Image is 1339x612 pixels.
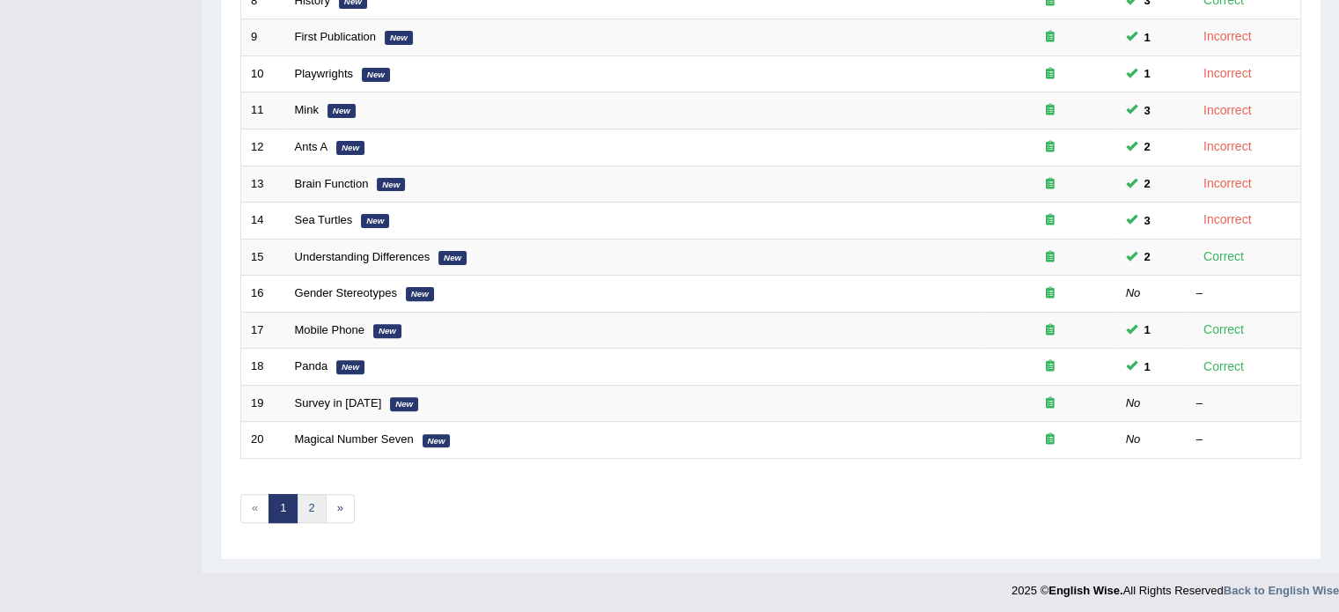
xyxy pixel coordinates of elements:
[390,397,418,411] em: New
[327,104,356,118] em: New
[994,102,1107,119] div: Exam occurring question
[295,30,376,43] a: First Publication
[295,250,430,263] a: Understanding Differences
[241,166,285,203] td: 13
[1196,100,1259,121] div: Incorrect
[1012,573,1339,599] div: 2025 © All Rights Reserved
[241,92,285,129] td: 11
[240,494,269,523] span: «
[406,287,434,301] em: New
[1137,321,1158,339] span: You can still take this question
[1224,584,1339,597] a: Back to English Wise
[295,67,353,80] a: Playwrights
[295,286,397,299] a: Gender Stereotypes
[1137,174,1158,193] span: You can still take this question
[1196,247,1252,267] div: Correct
[994,139,1107,156] div: Exam occurring question
[1196,173,1259,194] div: Incorrect
[326,494,355,523] a: »
[241,55,285,92] td: 10
[295,177,369,190] a: Brain Function
[385,31,413,45] em: New
[241,19,285,56] td: 9
[297,494,326,523] a: 2
[1196,395,1291,412] div: –
[1137,137,1158,156] span: You can still take this question
[994,176,1107,193] div: Exam occurring question
[295,140,328,153] a: Ants A
[295,359,328,372] a: Panda
[377,178,405,192] em: New
[1196,431,1291,448] div: –
[1196,285,1291,302] div: –
[295,323,365,336] a: Mobile Phone
[336,141,364,155] em: New
[994,431,1107,448] div: Exam occurring question
[241,276,285,313] td: 16
[295,396,382,409] a: Survey in [DATE]
[269,494,298,523] a: 1
[994,285,1107,302] div: Exam occurring question
[1196,357,1252,377] div: Correct
[295,213,353,226] a: Sea Turtles
[241,422,285,459] td: 20
[1137,28,1158,47] span: You can still take this question
[241,239,285,276] td: 15
[994,66,1107,83] div: Exam occurring question
[994,395,1107,412] div: Exam occurring question
[241,385,285,422] td: 19
[1048,584,1122,597] strong: English Wise.
[994,322,1107,339] div: Exam occurring question
[241,312,285,349] td: 17
[1137,358,1158,376] span: You can still take this question
[994,29,1107,46] div: Exam occurring question
[295,432,414,446] a: Magical Number Seven
[1126,432,1141,446] em: No
[423,434,451,448] em: New
[994,249,1107,266] div: Exam occurring question
[994,212,1107,229] div: Exam occurring question
[994,358,1107,375] div: Exam occurring question
[1137,247,1158,266] span: You can still take this question
[1137,64,1158,83] span: You can still take this question
[295,103,319,116] a: Mink
[241,203,285,240] td: 14
[362,68,390,82] em: New
[1196,320,1252,340] div: Correct
[1196,136,1259,157] div: Incorrect
[361,214,389,228] em: New
[1196,63,1259,84] div: Incorrect
[336,360,364,374] em: New
[1126,286,1141,299] em: No
[1126,396,1141,409] em: No
[1196,210,1259,230] div: Incorrect
[241,349,285,386] td: 18
[438,251,467,265] em: New
[373,324,401,338] em: New
[1196,26,1259,47] div: Incorrect
[1137,101,1158,120] span: You can still take this question
[1137,211,1158,230] span: You can still take this question
[241,129,285,166] td: 12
